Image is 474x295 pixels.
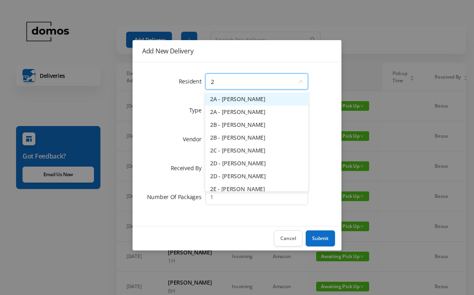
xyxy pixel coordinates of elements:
[205,183,308,195] li: 2E - [PERSON_NAME]
[189,106,206,114] label: Type
[205,118,308,131] li: 2B - [PERSON_NAME]
[179,77,206,85] label: Resident
[205,157,308,170] li: 2D - [PERSON_NAME]
[183,135,205,143] label: Vendor
[142,47,332,55] div: Add New Delivery
[306,230,335,246] button: Submit
[205,131,308,144] li: 2B - [PERSON_NAME]
[205,170,308,183] li: 2D - [PERSON_NAME]
[205,93,308,106] li: 2A - [PERSON_NAME]
[205,106,308,118] li: 2A - [PERSON_NAME]
[298,79,303,85] i: icon: down
[142,72,332,207] form: Add New Delivery
[171,164,206,172] label: Received By
[147,193,206,201] label: Number Of Packages
[274,230,302,246] button: Cancel
[205,144,308,157] li: 2C - [PERSON_NAME]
